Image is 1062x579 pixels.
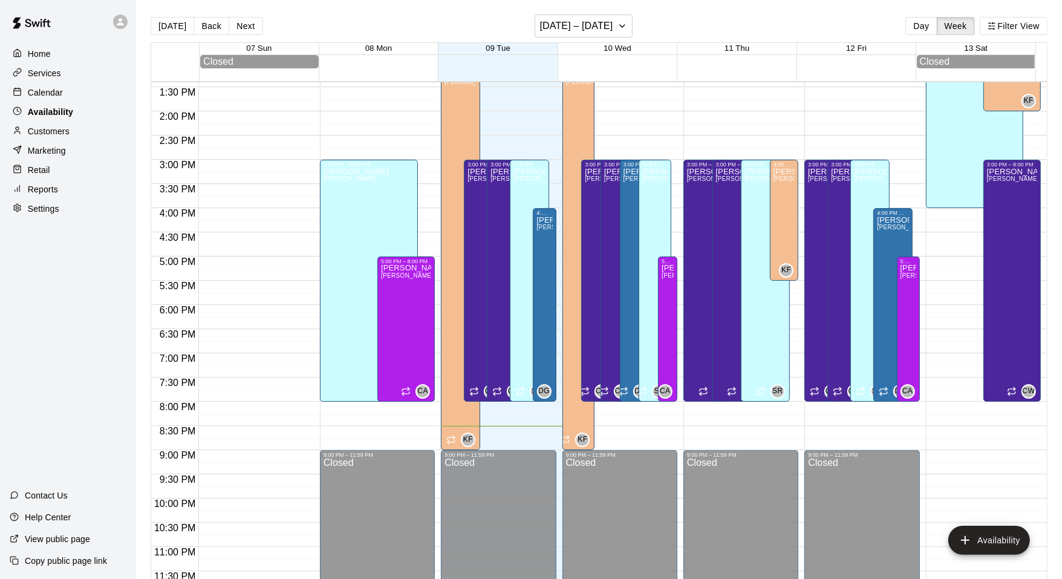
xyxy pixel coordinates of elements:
div: 4:00 PM – 8:00 PM: Available [533,208,556,402]
span: SR [872,385,882,397]
span: KF [463,434,473,446]
div: Closed [920,56,1032,67]
span: Recurring availability [492,387,502,396]
div: 5:00 PM – 8:00 PM [901,258,916,264]
span: DG [538,385,550,397]
span: CA [417,385,428,397]
button: Filter View [980,17,1047,35]
a: Availability [10,103,126,121]
button: add [948,526,1030,555]
div: Dustin Geiger [893,384,908,399]
div: 3:00 PM – 8:00 PM: Available [487,160,526,402]
a: Settings [10,200,126,218]
p: Retail [28,164,50,176]
span: SR [654,385,665,397]
div: 3:00 PM – 8:00 PM: Available [620,160,653,402]
div: Chris Abbott [901,384,915,399]
div: 3:00 PM – 8:00 PM [716,162,758,168]
span: CW [596,385,608,397]
span: CW [508,385,521,397]
span: 11:00 PM [151,547,198,557]
a: Customers [10,122,126,140]
div: 3:00 PM – 8:00 PM [642,162,668,168]
div: 3:00 PM – 8:00 PM [324,162,414,168]
div: 3:00 PM – 8:00 PM [808,162,840,168]
button: 08 Mon [365,44,392,53]
div: 3:00 PM – 8:00 PM: Available [320,160,418,402]
div: 1:00 PM – 9:00 PM: Available [441,63,480,450]
span: Recurring availability [599,387,609,396]
span: [PERSON_NAME] [877,224,930,231]
div: 1:00 PM – 9:00 PM: Available [562,63,595,450]
div: 3:00 PM – 5:30 PM [774,162,795,168]
div: 3:00 PM – 8:00 PM [513,162,546,168]
div: 3:00 PM – 8:00 PM: Available [741,160,790,402]
span: [PERSON_NAME] [808,175,861,182]
span: DG [634,385,646,397]
span: [PERSON_NAME] [687,175,740,182]
div: Cooper Weiss [824,384,839,399]
button: 09 Tue [486,44,510,53]
div: Chris Abbott [658,384,673,399]
div: Kyle Froemke [779,263,793,278]
span: Recurring availability [401,387,411,396]
a: Services [10,64,126,82]
div: 3:00 PM – 8:00 PM: Available [464,160,503,402]
span: 3:00 PM [157,160,199,170]
span: [PERSON_NAME] [987,175,1040,182]
div: 3:00 PM – 8:00 PM: Available [639,160,671,402]
button: [DATE] [151,17,194,35]
div: 5:00 PM – 8:00 PM [381,258,431,264]
div: 3:00 PM – 8:00 PM [987,162,1037,168]
div: Kyle Froemke [1021,94,1036,108]
div: Steven Rivas [530,384,544,399]
span: 1:30 PM [157,87,199,97]
span: Recurring availability [756,387,766,396]
div: Cooper Weiss [614,384,628,399]
span: Recurring availability [699,387,708,396]
span: CW [1023,385,1035,397]
div: 3:00 PM – 8:00 PM: Available [827,160,867,402]
span: CW [615,385,628,397]
span: [PERSON_NAME] [774,175,826,182]
button: Next [229,17,262,35]
span: [PERSON_NAME] [624,175,676,182]
p: Services [28,67,61,79]
button: Day [905,17,937,35]
div: 3:00 PM – 8:00 PM [624,162,649,168]
div: Cooper Weiss [507,384,521,399]
div: Closed [203,56,315,67]
span: 2:30 PM [157,136,199,146]
span: DG [895,385,907,397]
div: 3:00 PM – 8:00 PM: Available [983,160,1041,402]
span: KF [781,264,791,276]
span: [PERSON_NAME] [662,272,714,279]
div: Kyle Froemke [575,433,590,447]
span: [PERSON_NAME] [716,175,769,182]
span: 7:30 PM [157,378,199,388]
span: 9:30 PM [157,474,199,485]
p: Copy public page link [25,555,107,567]
button: 13 Sat [964,44,988,53]
button: [DATE] – [DATE] [535,15,633,38]
div: 5:00 PM – 8:00 PM [662,258,674,264]
span: [PERSON_NAME] [744,175,797,182]
div: 3:00 PM – 8:00 PM [604,162,630,168]
div: Chris Abbott [415,384,430,399]
div: 3:00 PM – 8:00 PM: Available [601,160,633,402]
div: Steven Rivas [770,384,785,399]
button: 07 Sun [246,44,272,53]
span: 5:00 PM [157,257,199,267]
div: 9:00 PM – 11:59 PM [324,452,431,458]
div: 3:00 PM – 8:00 PM [744,162,786,168]
a: Home [10,45,126,63]
span: CW [485,385,498,397]
p: View public page [25,533,90,545]
div: Dustin Geiger [633,384,648,399]
div: 4:00 PM – 8:00 PM [877,210,909,216]
h6: [DATE] – [DATE] [540,18,613,34]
